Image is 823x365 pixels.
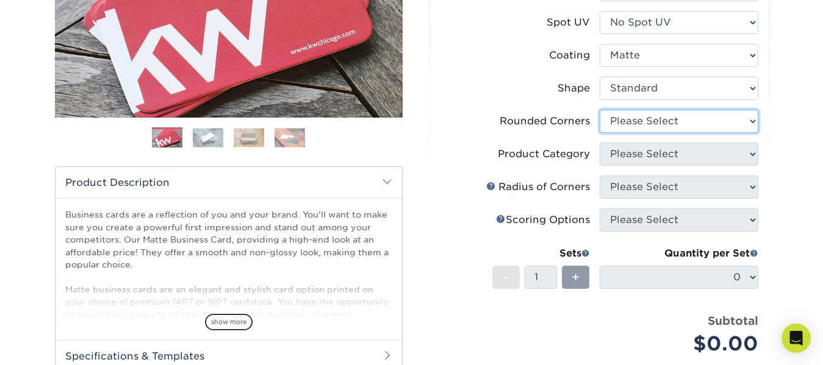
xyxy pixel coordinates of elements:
img: Business Cards 03 [234,128,264,147]
h2: Product Description [56,167,402,198]
div: Scoring Options [496,213,590,227]
div: Quantity per Set [600,246,758,261]
strong: Subtotal [708,314,758,327]
div: Product Category [498,147,590,161]
div: $0.00 [609,329,758,358]
span: - [503,268,509,286]
div: Spot UV [547,15,590,30]
img: Business Cards 04 [275,128,305,147]
div: Rounded Corners [500,114,590,129]
div: Radius of Corners [486,180,590,194]
div: Coating [549,48,590,63]
div: Open Intercom Messenger [782,324,811,353]
span: + [572,268,580,286]
img: Business Cards 01 [152,123,182,154]
span: show more [205,314,253,330]
div: Shape [558,81,590,96]
img: Business Cards 02 [193,128,223,147]
div: Sets [492,246,590,261]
